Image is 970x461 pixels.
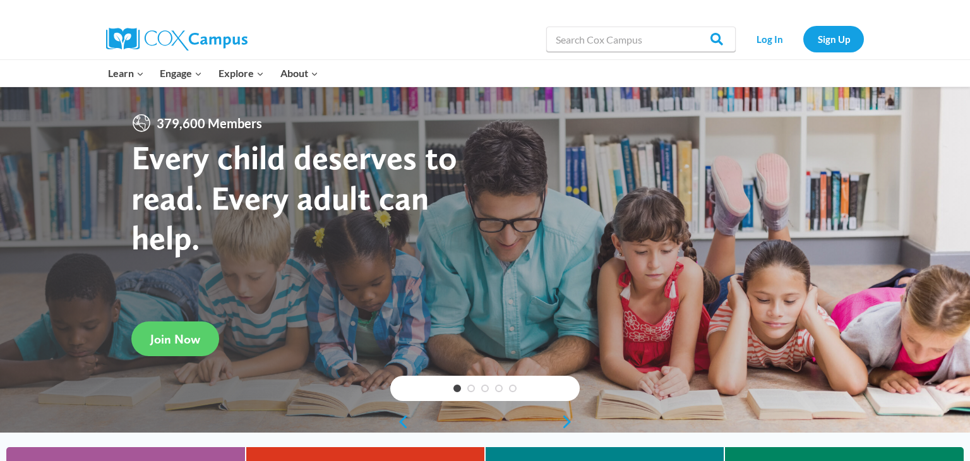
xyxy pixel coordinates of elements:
[131,137,457,258] strong: Every child deserves to read. Every adult can help.
[742,26,864,52] nav: Secondary Navigation
[509,385,517,392] a: 5
[108,65,144,81] span: Learn
[150,332,200,347] span: Join Now
[152,113,267,133] span: 379,600 Members
[160,65,202,81] span: Engage
[467,385,475,392] a: 2
[390,414,409,429] a: previous
[561,414,580,429] a: next
[495,385,503,392] a: 4
[219,65,264,81] span: Explore
[131,321,219,356] a: Join Now
[390,409,580,434] div: content slider buttons
[481,385,489,392] a: 3
[803,26,864,52] a: Sign Up
[106,28,248,51] img: Cox Campus
[100,60,326,87] nav: Primary Navigation
[546,27,736,52] input: Search Cox Campus
[742,26,797,52] a: Log In
[453,385,461,392] a: 1
[280,65,318,81] span: About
